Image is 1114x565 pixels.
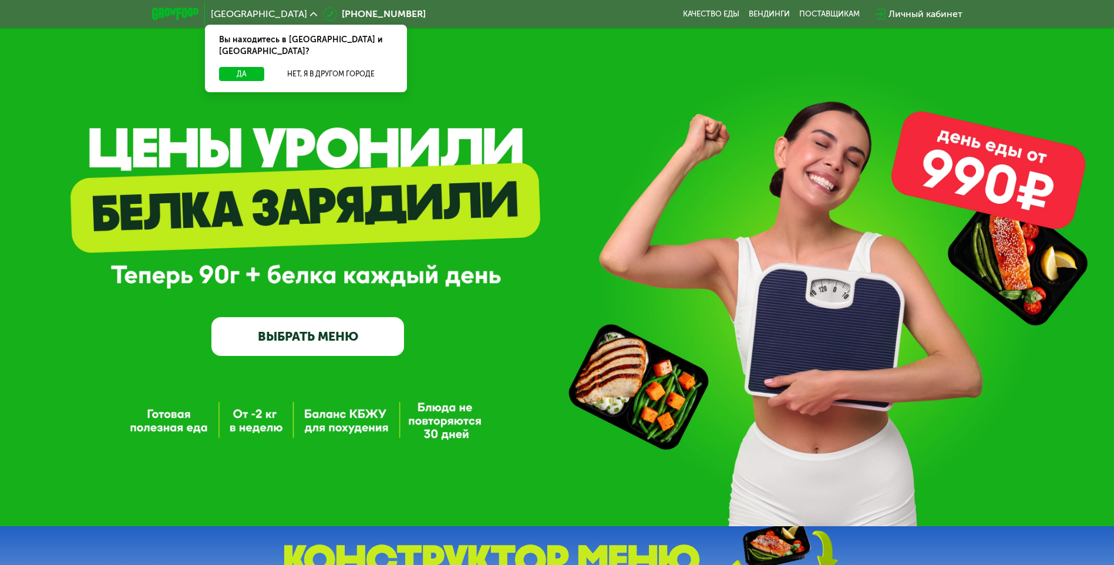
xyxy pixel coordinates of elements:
[888,7,962,21] div: Личный кабинет
[211,9,307,19] span: [GEOGRAPHIC_DATA]
[211,317,404,356] a: ВЫБРАТЬ МЕНЮ
[749,9,790,19] a: Вендинги
[683,9,739,19] a: Качество еды
[799,9,860,19] div: поставщикам
[205,25,407,67] div: Вы находитесь в [GEOGRAPHIC_DATA] и [GEOGRAPHIC_DATA]?
[269,67,393,81] button: Нет, я в другом городе
[219,67,264,81] button: Да
[323,7,426,21] a: [PHONE_NUMBER]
